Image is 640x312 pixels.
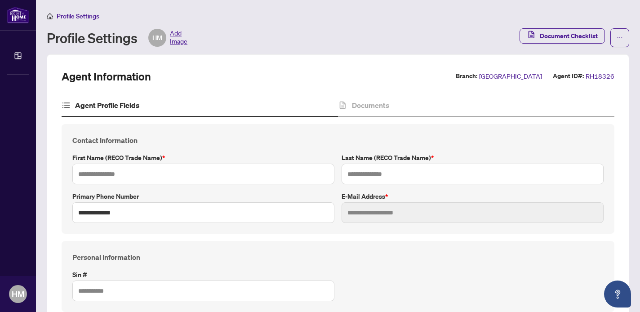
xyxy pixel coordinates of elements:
label: Agent ID#: [553,71,584,81]
button: Document Checklist [520,28,605,44]
label: Primary Phone Number [72,192,334,201]
label: Sin # [72,270,334,280]
span: home [47,13,53,19]
h4: Agent Profile Fields [75,100,139,111]
label: Branch: [456,71,477,81]
button: Open asap [604,281,631,308]
span: RH18326 [586,71,614,81]
span: Add Image [170,29,187,47]
label: First Name (RECO Trade Name) [72,153,334,163]
h4: Personal Information [72,252,604,263]
img: logo [7,7,29,23]
h2: Agent Information [62,69,151,84]
span: Profile Settings [57,12,99,20]
span: Document Checklist [540,29,598,43]
label: Last Name (RECO Trade Name) [342,153,604,163]
span: HM [12,288,24,300]
span: ellipsis [617,35,623,41]
div: Profile Settings [47,29,187,47]
span: [GEOGRAPHIC_DATA] [479,71,542,81]
span: HM [152,33,162,43]
h4: Documents [352,100,389,111]
h4: Contact Information [72,135,604,146]
label: E-mail Address [342,192,604,201]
